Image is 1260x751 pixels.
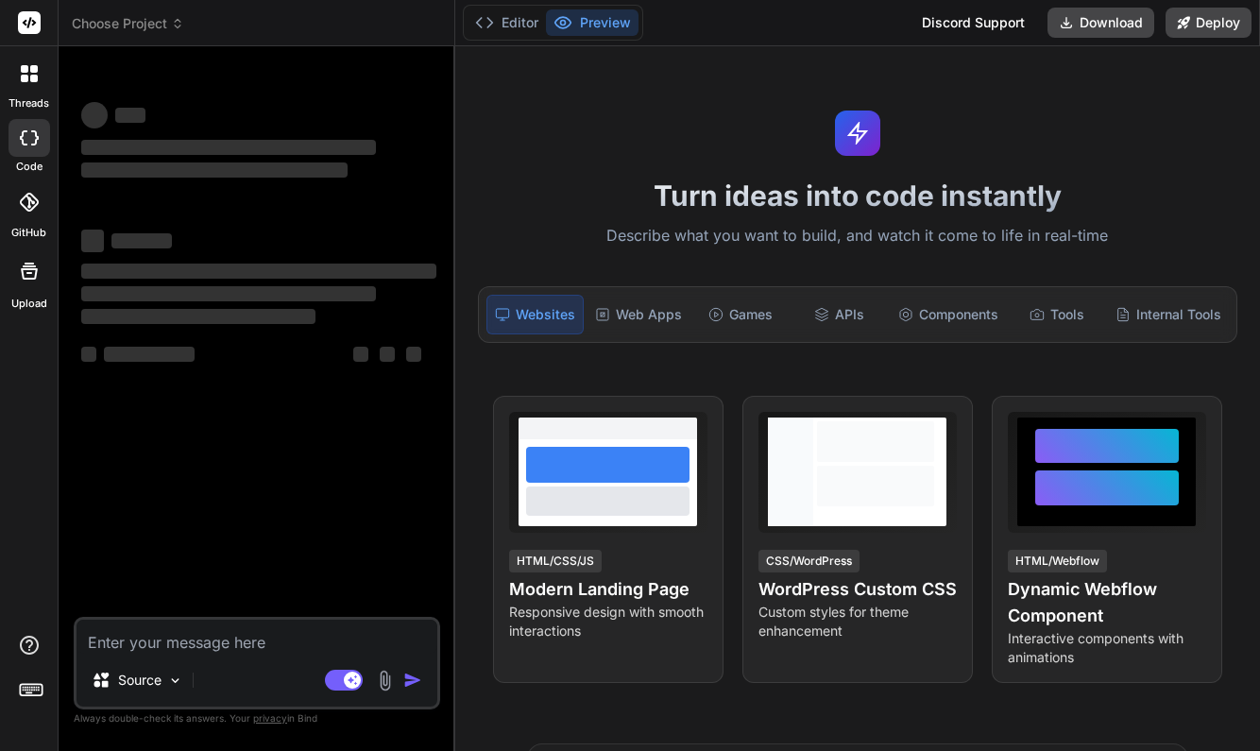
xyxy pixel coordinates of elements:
button: Preview [546,9,639,36]
div: HTML/CSS/JS [509,550,602,572]
div: Components [891,295,1006,334]
h1: Turn ideas into code instantly [467,179,1249,213]
span: ‌ [81,140,376,155]
span: ‌ [406,347,421,362]
img: icon [403,671,422,690]
label: Upload [11,296,47,312]
p: Source [118,671,162,690]
span: ‌ [115,108,145,123]
div: Tools [1010,295,1104,334]
img: Pick Models [167,673,183,689]
span: ‌ [81,102,108,128]
div: APIs [792,295,886,334]
p: Always double-check its answers. Your in Bind [74,709,440,727]
div: Games [693,295,788,334]
p: Responsive design with smooth interactions [509,603,707,640]
h4: Dynamic Webflow Component [1008,576,1206,629]
p: Custom styles for theme enhancement [758,603,957,640]
label: threads [9,95,49,111]
span: ‌ [111,233,172,248]
h4: Modern Landing Page [509,576,707,603]
button: Editor [468,9,546,36]
button: Deploy [1166,8,1251,38]
button: Download [1047,8,1154,38]
span: ‌ [81,162,348,178]
span: ‌ [104,347,195,362]
div: Internal Tools [1108,295,1229,334]
p: Interactive components with animations [1008,629,1206,667]
span: ‌ [353,347,368,362]
label: code [16,159,43,175]
span: ‌ [81,347,96,362]
span: ‌ [380,347,395,362]
span: ‌ [81,230,104,252]
div: Web Apps [587,295,690,334]
span: ‌ [81,264,436,279]
p: Describe what you want to build, and watch it come to life in real-time [467,224,1249,248]
span: ‌ [81,309,315,324]
span: Choose Project [72,14,184,33]
div: HTML/Webflow [1008,550,1107,572]
h4: WordPress Custom CSS [758,576,957,603]
div: Websites [486,295,584,334]
span: privacy [253,712,287,724]
div: Discord Support [911,8,1036,38]
label: GitHub [11,225,46,241]
img: attachment [374,670,396,691]
div: CSS/WordPress [758,550,860,572]
span: ‌ [81,286,376,301]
